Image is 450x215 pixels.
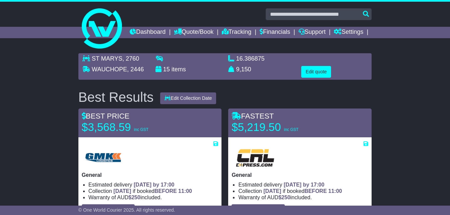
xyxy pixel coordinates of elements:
[130,27,166,38] a: Dashboard
[122,55,139,62] span: , 2760
[232,172,368,178] p: General
[88,188,218,194] li: Collection
[232,147,278,168] img: CRL: General
[75,90,157,104] div: Best Results
[305,188,327,194] span: BEFORE
[263,188,281,194] span: [DATE]
[238,194,368,201] li: Warranty of AUD included.
[92,66,127,73] span: WAUCHOPE
[134,127,148,132] span: inc GST
[82,172,218,178] p: General
[82,112,129,120] span: BEST PRICE
[232,112,274,120] span: FASTEST
[284,182,325,188] span: [DATE] by 17:00
[127,66,144,73] span: , 2446
[163,66,170,73] span: 15
[284,127,298,132] span: inc GST
[174,27,213,38] a: Quote/Book
[128,195,140,200] span: $
[134,182,175,188] span: [DATE] by 17:00
[82,121,166,134] p: $3,568.59
[278,195,291,200] span: $
[88,182,218,188] li: Estimated delivery
[281,195,291,200] span: 250
[222,27,251,38] a: Tracking
[160,92,216,104] button: Edit Collection Date
[260,27,290,38] a: Financials
[263,188,342,194] span: if booked
[82,147,125,168] img: GMK Logistics: General
[154,188,177,194] span: BEFORE
[92,55,122,62] span: ST MARYS
[238,182,368,188] li: Estimated delivery
[238,188,368,194] li: Collection
[178,188,192,194] span: 11:00
[334,27,363,38] a: Settings
[236,55,265,62] span: 16.386875
[328,188,342,194] span: 11:00
[114,188,131,194] span: [DATE]
[88,194,218,201] li: Warranty of AUD included.
[299,27,326,38] a: Support
[78,207,175,213] span: © One World Courier 2025. All rights reserved.
[236,66,251,73] span: 9,150
[131,195,140,200] span: 250
[232,121,315,134] p: $5,219.50
[172,66,186,73] span: items
[301,66,331,78] button: Edit quote
[114,188,192,194] span: if booked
